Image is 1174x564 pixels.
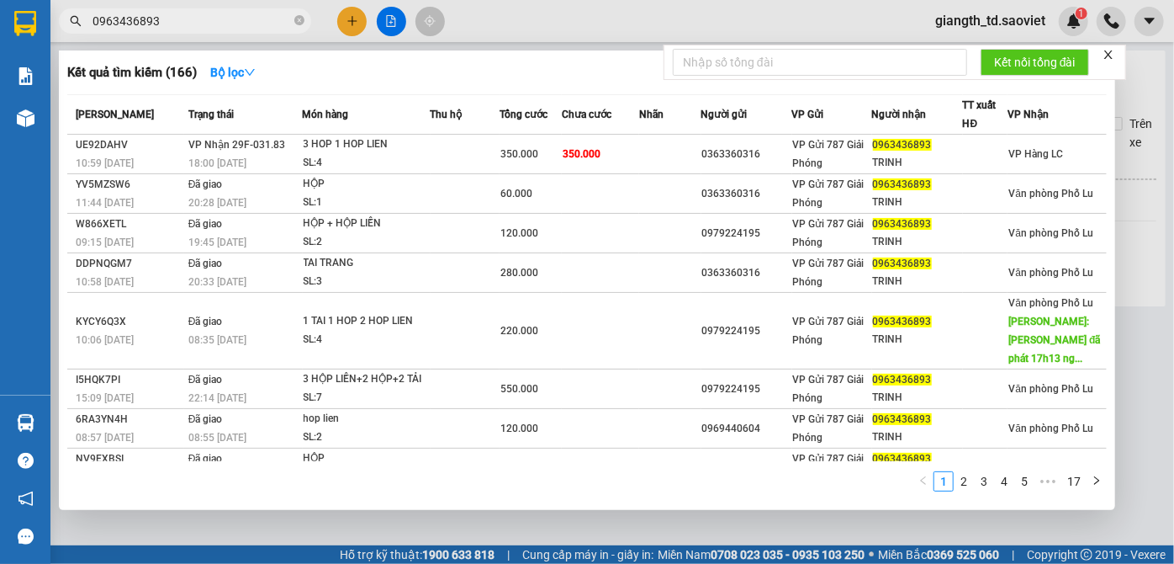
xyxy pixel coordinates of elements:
div: hop lien [304,410,430,428]
span: 0963436893 [873,413,932,425]
span: Trạng thái [188,109,234,120]
span: 0963436893 [873,218,932,230]
span: 350.000 [500,148,538,160]
img: warehouse-icon [17,109,34,127]
span: VP Gửi 787 Giải Phóng [793,316,865,346]
span: 0963436893 [873,374,932,386]
div: SL: 4 [304,154,430,173]
span: Chưa cước [562,109,611,120]
div: I5HQK7PI [76,371,183,389]
li: 4 [994,471,1014,492]
span: Đã giao [188,218,223,230]
span: Văn phòng Phố Lu [1008,383,1093,395]
div: TRINH [873,331,962,349]
div: 0363360316 [702,146,791,163]
div: 3 HỘP LIỀN+2 HỘP+2 TẢI [304,370,430,389]
span: question-circle [18,453,34,469]
span: 10:59 [DATE] [76,157,134,169]
span: 09:15 [DATE] [76,237,134,248]
div: TRINH [873,428,962,446]
input: Nhập số tổng đài [673,49,967,76]
span: Văn phòng Phố Lu [1008,227,1093,239]
div: 0979224195 [702,225,791,242]
span: VP Gửi 787 Giải Phóng [793,413,865,444]
span: 350.000 [563,148,600,160]
span: 08:35 [DATE] [188,334,246,346]
img: warehouse-icon [17,414,34,432]
span: 550.000 [500,383,538,395]
strong: Bộ lọc [210,66,256,79]
span: 18:00 [DATE] [188,157,246,169]
div: HỘP [304,450,430,468]
span: 20:28 [DATE] [188,197,246,209]
span: 10:06 [DATE] [76,334,134,346]
span: 15:09 [DATE] [76,392,134,404]
span: Văn phòng Phố Lu [1008,188,1093,200]
span: 0963436893 [873,316,932,327]
span: close-circle [294,15,304,25]
div: 0979224195 [702,380,791,398]
span: 220.000 [500,325,538,337]
a: 5 [1015,472,1034,491]
div: HỘP + HỘP LIỀN [304,215,430,233]
div: SL: 1 [304,194,430,212]
li: Previous Page [913,471,933,492]
div: 3 HOP 1 HOP LIEN [304,136,430,154]
div: TRINH [873,194,962,211]
span: 11:44 [DATE] [76,197,134,209]
span: down [244,67,256,78]
span: 08:57 [DATE] [76,432,134,444]
div: KYCY6Q3X [76,313,183,331]
a: 2 [955,472,973,491]
li: 5 [1014,471,1034,492]
span: Văn phòng Phố Lu [1008,423,1093,434]
span: 22:14 [DATE] [188,392,246,404]
div: 0388406942 [702,460,791,477]
img: solution-icon [17,67,34,85]
span: Người gửi [701,109,748,120]
a: 17 [1062,472,1086,491]
span: VP Gửi 787 Giải Phóng [793,178,865,209]
span: [PERSON_NAME] [76,109,154,120]
div: NV9EXBSI [76,450,183,468]
div: HỘP [304,175,430,194]
span: VP Nhận [1007,109,1049,120]
div: TRINH [873,273,962,290]
span: Văn phòng Phố Lu [1008,297,1093,309]
div: 6RA3YN4H [76,411,183,428]
span: [PERSON_NAME]: [PERSON_NAME] đã phát 17h13 ng... [1008,316,1100,364]
span: 0963436893 [873,453,932,465]
div: YV5MZSW6 [76,176,183,194]
span: 120.000 [500,423,538,434]
li: Next Page [1087,471,1107,492]
a: 4 [995,472,1013,491]
span: Đã giao [188,453,223,465]
span: Tổng cước [500,109,547,120]
li: 1 [933,471,954,492]
div: TRINH [873,154,962,172]
span: VP Gửi 787 Giải Phóng [793,258,865,288]
span: Đã giao [188,316,223,327]
span: Món hàng [303,109,349,120]
span: VP Gửi 787 Giải Phóng [793,139,865,169]
span: notification [18,491,34,507]
input: Tìm tên, số ĐT hoặc mã đơn [93,12,291,30]
span: Người nhận [872,109,927,120]
span: Đã giao [188,178,223,190]
div: SL: 2 [304,233,430,252]
span: Nhãn [639,109,664,120]
div: SL: 2 [304,428,430,447]
div: TAI TRANG [304,254,430,273]
span: 20:33 [DATE] [188,276,246,288]
span: VP Hàng LC [1008,148,1063,160]
div: 1 TAI 1 HOP 2 HOP LIEN [304,312,430,331]
span: VP Gửi 787 Giải Phóng [793,374,865,404]
div: 0979224195 [702,322,791,340]
div: SL: 4 [304,331,430,349]
span: close [1103,49,1114,61]
div: W866XETL [76,215,183,233]
span: VP Nhận 29F-031.83 [188,139,285,151]
span: Đã giao [188,413,223,425]
li: 17 [1061,471,1087,492]
div: 0969440604 [702,420,791,438]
